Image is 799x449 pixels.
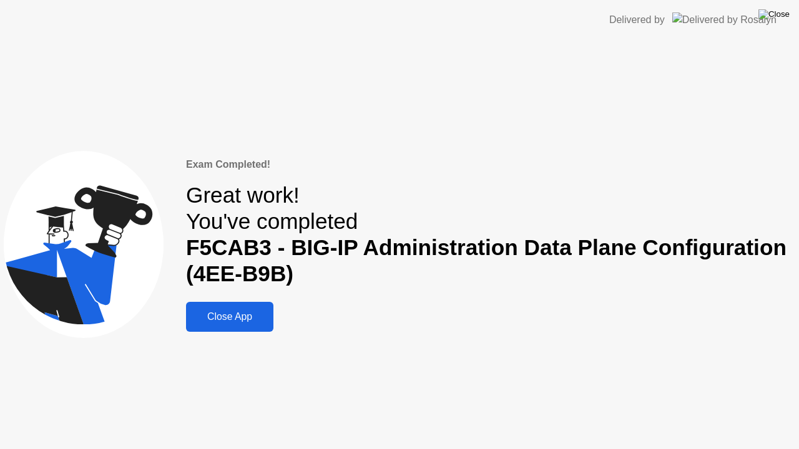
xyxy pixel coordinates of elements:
div: Great work! You've completed [186,182,795,287]
img: Close [758,9,790,19]
b: F5CAB3 - BIG-IP Administration Data Plane Configuration (4EE-B9B) [186,235,787,286]
div: Exam Completed! [186,157,795,172]
div: Delivered by [609,12,665,27]
button: Close App [186,302,273,332]
div: Close App [190,311,270,322]
img: Delivered by Rosalyn [672,12,777,27]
